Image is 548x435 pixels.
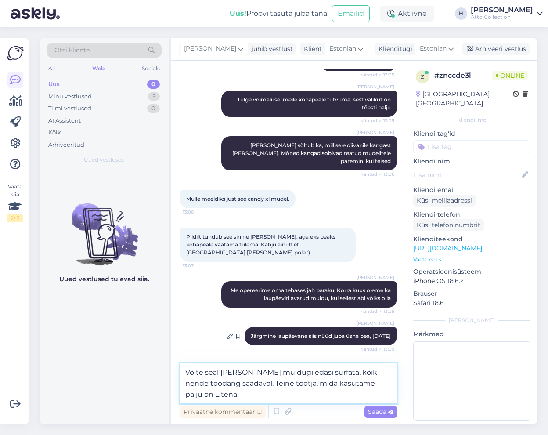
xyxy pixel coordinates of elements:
[232,142,392,164] span: [PERSON_NAME] sõltub ka, millisele diivanile kangast [PERSON_NAME]. Mõned kangad sobivad teatud m...
[231,287,392,301] span: Me opereerime oma tehases jah paraku. Korra kuus oleme ka laupäeviti avatud muidu, kui sellest ab...
[329,44,356,54] span: Estonian
[434,70,492,81] div: # znccde3l
[360,308,394,315] span: Nähtud ✓ 13:08
[413,256,530,264] p: Vaata edasi ...
[184,44,236,54] span: [PERSON_NAME]
[90,63,106,74] div: Web
[413,267,530,276] p: Operatsioonisüsteem
[360,171,394,178] span: Nähtud ✓ 13:06
[54,46,90,55] span: Otsi kliente
[380,6,434,22] div: Aktiivne
[375,44,412,54] div: Klienditugi
[140,63,162,74] div: Socials
[360,117,394,124] span: Nähtud ✓ 13:05
[180,363,397,403] textarea: Võite seal [PERSON_NAME] muidugi edasi surfata, kõik nende toodang saadaval. Teine tootja, mida k...
[251,333,391,339] span: Järgmine laupäevane siis nüüd juba üsna pea, [DATE]
[368,408,393,416] span: Saada
[416,90,513,108] div: [GEOGRAPHIC_DATA], [GEOGRAPHIC_DATA]
[413,116,530,124] div: Kliendi info
[147,104,160,113] div: 0
[413,276,530,286] p: iPhone OS 18.6.2
[357,83,394,90] span: [PERSON_NAME]
[183,209,216,215] span: 13:06
[7,45,24,62] img: Askly Logo
[413,195,476,207] div: Küsi meiliaadressi
[357,274,394,281] span: [PERSON_NAME]
[47,63,57,74] div: All
[413,185,530,195] p: Kliendi email
[59,275,149,284] p: Uued vestlused tulevad siia.
[7,183,23,222] div: Vaata siia
[183,262,216,269] span: 13:07
[413,210,530,219] p: Kliendi telefon
[414,170,520,180] input: Lisa nimi
[471,14,533,21] div: Atto Collection
[48,116,81,125] div: AI Assistent
[413,298,530,308] p: Safari 18.6
[413,235,530,244] p: Klienditeekond
[7,214,23,222] div: 2 / 3
[300,44,322,54] div: Klient
[357,129,394,136] span: [PERSON_NAME]
[48,104,91,113] div: Tiimi vestlused
[40,188,169,267] img: No chats
[48,92,92,101] div: Minu vestlused
[455,7,467,20] div: H
[230,8,328,19] div: Proovi tasuta juba täna:
[180,406,266,418] div: Privaatne kommentaar
[413,129,530,138] p: Kliendi tag'id
[413,157,530,166] p: Kliendi nimi
[147,80,160,89] div: 0
[248,44,293,54] div: juhib vestlust
[84,156,125,164] span: Uued vestlused
[413,289,530,298] p: Brauser
[186,196,289,202] span: Mulle meeldiks just see candy xl mudel.
[357,320,394,326] span: [PERSON_NAME]
[148,92,160,101] div: 5
[413,140,530,153] input: Lisa tag
[421,73,424,80] span: z
[462,43,530,55] div: Arhiveeri vestlus
[413,244,482,252] a: [URL][DOMAIN_NAME]
[492,71,528,80] span: Online
[413,330,530,339] p: Märkmed
[230,9,246,18] b: Uus!
[186,233,337,256] span: Pildilt tundub see sinine [PERSON_NAME], aga eks peaks kohapeale vaatama tulema. Kahju ainult et ...
[360,72,394,78] span: Nähtud ✓ 13:05
[471,7,543,21] a: [PERSON_NAME]Atto Collection
[360,346,394,352] span: Nähtud ✓ 13:09
[237,96,392,111] span: Tulge võimalusel meile kohapeale tutvuma, sest valikut on tõesti palju
[413,316,530,324] div: [PERSON_NAME]
[332,5,370,22] button: Emailid
[48,128,61,137] div: Kõik
[420,44,447,54] span: Estonian
[48,80,60,89] div: Uus
[471,7,533,14] div: [PERSON_NAME]
[413,219,484,231] div: Küsi telefoninumbrit
[48,141,84,149] div: Arhiveeritud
